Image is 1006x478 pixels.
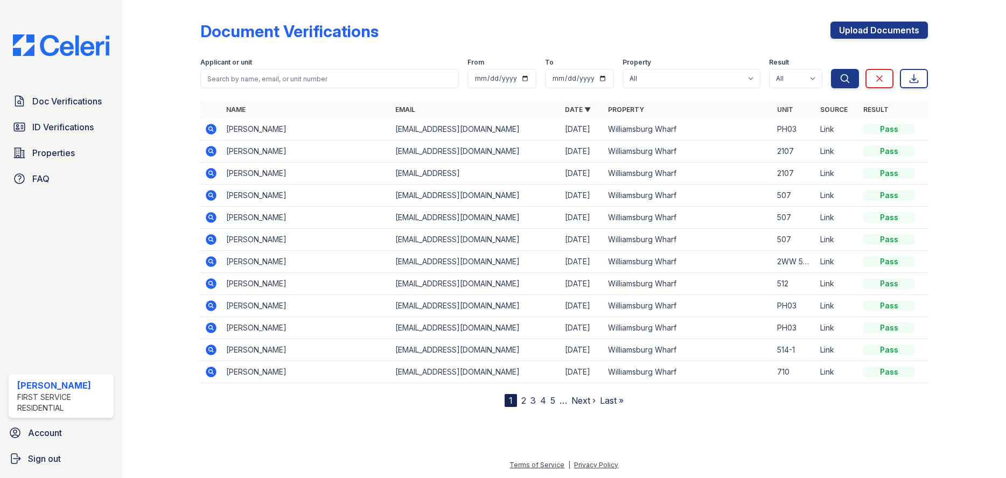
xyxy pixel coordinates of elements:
td: 507 [773,185,816,207]
a: Name [226,106,246,114]
a: Next › [571,395,596,406]
td: Link [816,118,859,140]
td: 507 [773,207,816,229]
a: 5 [550,395,555,406]
a: Result [863,106,889,114]
td: [EMAIL_ADDRESS][DOMAIN_NAME] [391,295,561,317]
td: [EMAIL_ADDRESS][DOMAIN_NAME] [391,229,561,251]
a: 2 [521,395,526,406]
td: Link [816,207,859,229]
td: [EMAIL_ADDRESS][DOMAIN_NAME] [391,207,561,229]
td: [EMAIL_ADDRESS][DOMAIN_NAME] [391,339,561,361]
td: [EMAIL_ADDRESS] [391,163,561,185]
a: Terms of Service [509,461,564,469]
td: [PERSON_NAME] [222,273,392,295]
td: Williamsburg Wharf [604,273,773,295]
a: 3 [530,395,536,406]
td: Williamsburg Wharf [604,339,773,361]
label: Result [769,58,789,67]
div: Pass [863,212,915,223]
td: [DATE] [561,273,604,295]
a: ID Verifications [9,116,114,138]
td: [PERSON_NAME] [222,317,392,339]
a: Property [608,106,644,114]
div: | [568,461,570,469]
td: [PERSON_NAME] [222,207,392,229]
div: Pass [863,322,915,333]
td: Williamsburg Wharf [604,118,773,140]
td: [PERSON_NAME] [222,251,392,273]
td: [DATE] [561,207,604,229]
img: CE_Logo_Blue-a8612792a0a2168367f1c8372b55b34899dd931a85d93a1a3d3e32e68fde9ad4.png [4,34,118,56]
td: [DATE] [561,361,604,383]
td: PH03 [773,317,816,339]
td: [EMAIL_ADDRESS][DOMAIN_NAME] [391,185,561,207]
td: [PERSON_NAME] [222,295,392,317]
td: Williamsburg Wharf [604,229,773,251]
td: Link [816,339,859,361]
td: [PERSON_NAME] [222,185,392,207]
td: [DATE] [561,251,604,273]
td: 514-1 [773,339,816,361]
td: [EMAIL_ADDRESS][DOMAIN_NAME] [391,317,561,339]
td: Williamsburg Wharf [604,251,773,273]
a: Date ▼ [565,106,591,114]
div: Pass [863,234,915,245]
td: Williamsburg Wharf [604,185,773,207]
td: PH03 [773,295,816,317]
a: Unit [777,106,793,114]
td: [PERSON_NAME] [222,361,392,383]
td: [EMAIL_ADDRESS][DOMAIN_NAME] [391,140,561,163]
label: Property [623,58,651,67]
a: Account [4,422,118,444]
td: [DATE] [561,339,604,361]
div: Pass [863,124,915,135]
td: [PERSON_NAME] [222,339,392,361]
td: Link [816,163,859,185]
label: Applicant or unit [200,58,252,67]
td: [PERSON_NAME] [222,118,392,140]
span: ID Verifications [32,121,94,133]
td: [DATE] [561,295,604,317]
span: Properties [32,146,75,159]
a: Doc Verifications [9,90,114,112]
a: Email [395,106,415,114]
div: Pass [863,190,915,201]
a: Source [820,106,848,114]
td: Link [816,361,859,383]
td: [EMAIL_ADDRESS][DOMAIN_NAME] [391,118,561,140]
td: Link [816,251,859,273]
div: Pass [863,168,915,179]
td: [DATE] [561,317,604,339]
td: 512 [773,273,816,295]
td: Williamsburg Wharf [604,361,773,383]
td: PH03 [773,118,816,140]
a: Privacy Policy [574,461,618,469]
td: Link [816,140,859,163]
td: [EMAIL_ADDRESS][DOMAIN_NAME] [391,251,561,273]
td: [DATE] [561,118,604,140]
td: Link [816,317,859,339]
div: Pass [863,256,915,267]
td: Link [816,295,859,317]
td: [PERSON_NAME] [222,229,392,251]
td: [DATE] [561,163,604,185]
div: Pass [863,278,915,289]
a: Last » [600,395,624,406]
a: FAQ [9,168,114,189]
td: [PERSON_NAME] [222,163,392,185]
td: Williamsburg Wharf [604,317,773,339]
div: Pass [863,345,915,355]
div: Pass [863,146,915,157]
td: 2107 [773,163,816,185]
div: [PERSON_NAME] [17,379,109,392]
div: Pass [863,300,915,311]
td: [DATE] [561,185,604,207]
a: Sign out [4,448,118,469]
td: [DATE] [561,229,604,251]
td: Williamsburg Wharf [604,295,773,317]
td: 710 [773,361,816,383]
label: To [545,58,554,67]
div: First Service Residential [17,392,109,413]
